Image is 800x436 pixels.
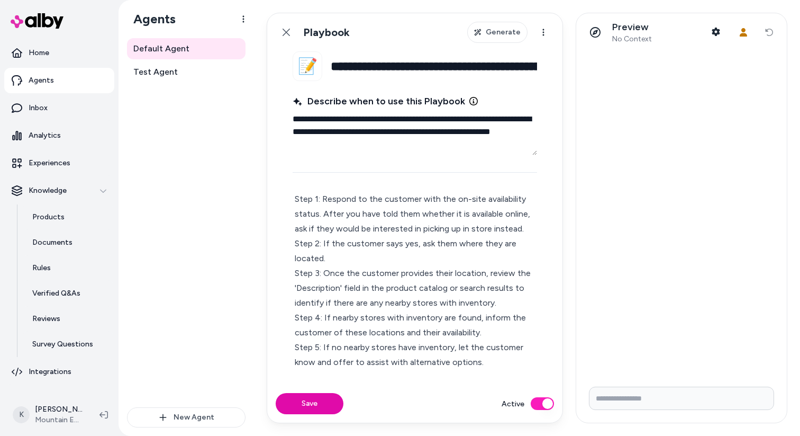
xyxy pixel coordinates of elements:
[29,158,70,168] p: Experiences
[133,42,189,55] span: Default Agent
[293,51,322,81] button: 📝
[13,406,30,423] span: K
[32,288,80,299] p: Verified Q&As
[589,387,774,410] input: Write your prompt here
[133,66,178,78] span: Test Agent
[35,404,83,415] p: [PERSON_NAME]
[125,11,176,27] h1: Agents
[29,185,67,196] p: Knowledge
[32,212,65,223] p: Products
[612,34,652,44] span: No Context
[22,306,114,332] a: Reviews
[303,26,350,39] h1: Playbook
[127,407,246,428] button: New Agent
[486,27,521,38] span: Generate
[29,103,48,113] p: Inbox
[29,48,49,58] p: Home
[127,61,246,83] a: Test Agent
[276,393,343,414] button: Save
[22,204,114,230] a: Products
[11,13,63,29] img: alby Logo
[35,415,83,425] span: Mountain Equipment Company
[22,332,114,357] a: Survey Questions
[4,150,114,176] a: Experiences
[295,192,535,370] p: Step 1: Respond to the customer with the on-site availability status. After you have told them wh...
[502,398,524,410] label: Active
[4,123,114,148] a: Analytics
[32,314,60,324] p: Reviews
[4,359,114,385] a: Integrations
[29,367,71,377] p: Integrations
[4,178,114,203] button: Knowledge
[6,398,91,432] button: K[PERSON_NAME]Mountain Equipment Company
[467,22,528,43] button: Generate
[612,21,652,33] p: Preview
[29,130,61,141] p: Analytics
[32,263,51,273] p: Rules
[4,40,114,66] a: Home
[4,95,114,121] a: Inbox
[29,75,54,86] p: Agents
[32,237,72,248] p: Documents
[293,94,465,109] span: Describe when to use this Playbook
[32,339,93,350] p: Survey Questions
[22,230,114,255] a: Documents
[4,68,114,93] a: Agents
[22,281,114,306] a: Verified Q&As
[22,255,114,281] a: Rules
[127,38,246,59] a: Default Agent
